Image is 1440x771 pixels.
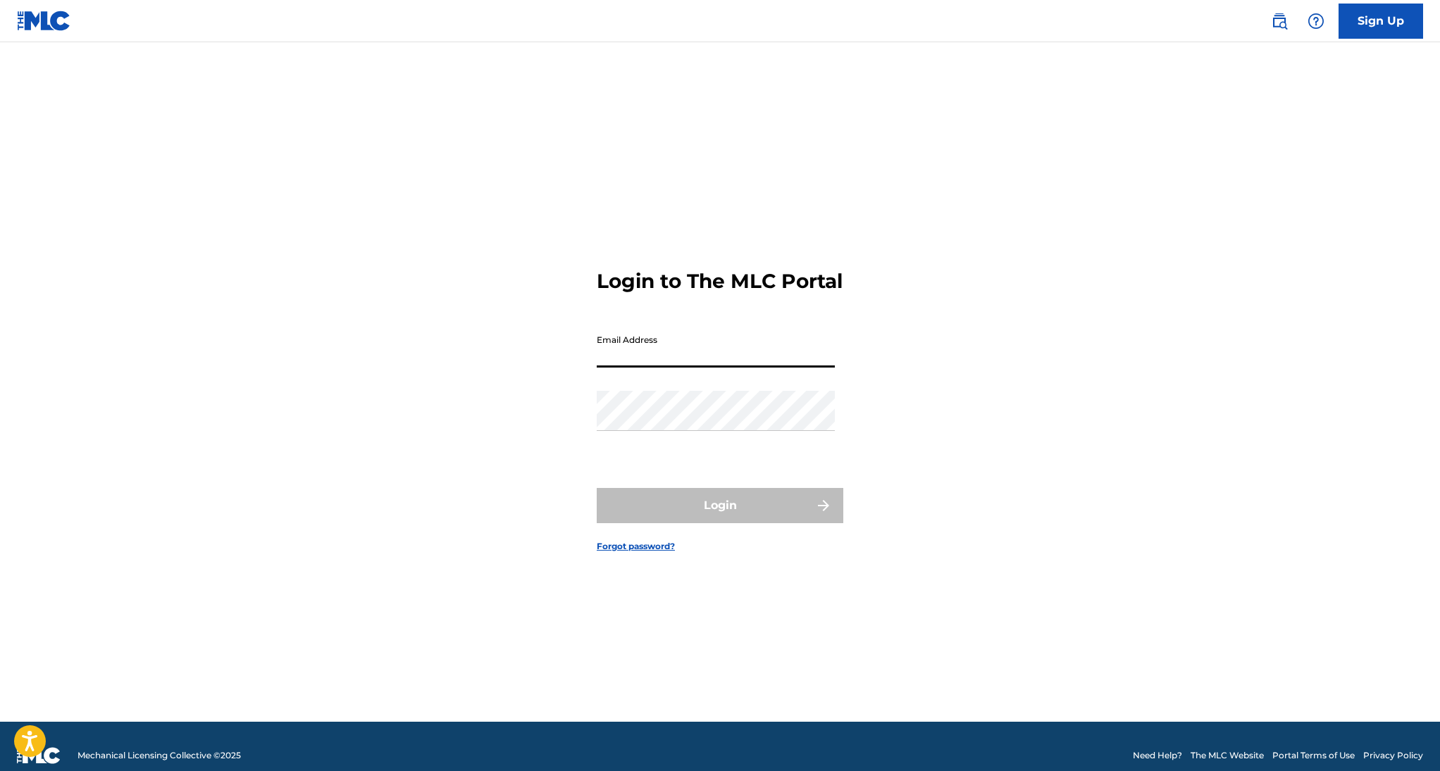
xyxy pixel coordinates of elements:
[77,749,241,762] span: Mechanical Licensing Collective © 2025
[17,11,71,31] img: MLC Logo
[1302,7,1330,35] div: Help
[597,540,675,553] a: Forgot password?
[1191,749,1264,762] a: The MLC Website
[1133,749,1182,762] a: Need Help?
[1272,749,1355,762] a: Portal Terms of Use
[1265,7,1293,35] a: Public Search
[17,747,61,764] img: logo
[1339,4,1423,39] a: Sign Up
[1271,13,1288,30] img: search
[1308,13,1324,30] img: help
[597,269,843,294] h3: Login to The MLC Portal
[1363,749,1423,762] a: Privacy Policy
